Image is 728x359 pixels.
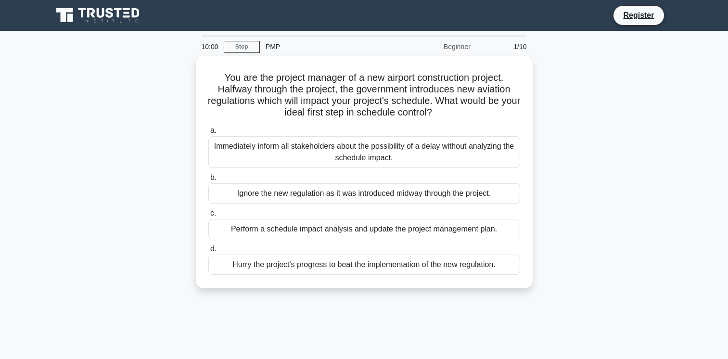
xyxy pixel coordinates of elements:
div: Beginner [392,37,476,56]
span: b. [210,173,217,181]
a: Stop [224,41,260,53]
span: a. [210,126,217,134]
div: Ignore the new regulation as it was introduced midway through the project. [208,183,520,204]
div: PMP [260,37,392,56]
div: Perform a schedule impact analysis and update the project management plan. [208,219,520,239]
div: Immediately inform all stakeholders about the possibility of a delay without analyzing the schedu... [208,136,520,168]
span: c. [210,209,216,217]
div: 10:00 [196,37,224,56]
h5: You are the project manager of a new airport construction project. Halfway through the project, t... [207,72,521,119]
a: Register [617,9,660,21]
span: d. [210,244,217,253]
div: 1/10 [476,37,533,56]
div: Hurry the project's progress to beat the implementation of the new regulation. [208,255,520,275]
